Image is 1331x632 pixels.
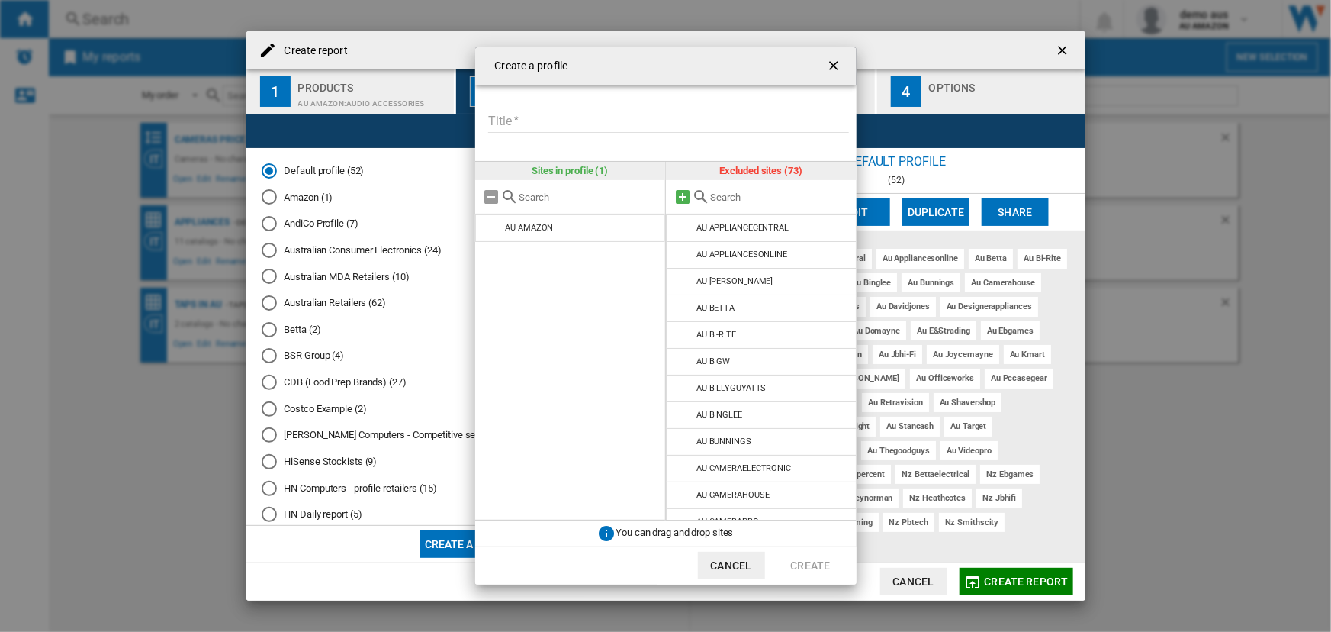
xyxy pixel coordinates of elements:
input: Search [519,192,658,203]
div: AU BUNNINGS [696,437,751,447]
md-icon: Remove all [483,188,501,206]
button: getI18NText('BUTTONS.CLOSE_DIALOG') [820,51,850,82]
button: Cancel [698,552,765,579]
span: You can drag and drop sites [616,527,733,538]
md-icon: Add all [674,188,692,206]
h4: Create a profile [487,59,568,74]
div: AU CAMERAELECTRONIC [696,463,791,473]
div: AU CAMERAPRO [696,517,759,527]
button: Create [777,552,844,579]
md-dialog: {{::title}} {{::getI18NText('BUTTONS.CANCEL')}} ... [475,47,857,585]
ng-md-icon: getI18NText('BUTTONS.CLOSE_DIALOG') [826,58,844,76]
input: Search [710,192,849,203]
div: AU APPLIANCESONLINE [696,250,787,260]
div: AU [PERSON_NAME] [696,276,773,286]
div: Sites in profile (1) [475,162,666,180]
div: AU APPLIANCECENTRAL [696,223,789,233]
div: AU BI-RITE [696,330,736,340]
div: AU BINGLEE [696,410,742,420]
div: AU BIGW [696,356,730,366]
div: AU CAMERAHOUSE [696,490,770,500]
div: AU BETTA [696,303,735,313]
div: AU AMAZON [505,223,553,233]
div: AU BILLYGUYATTS [696,383,767,393]
div: Excluded sites (73) [666,162,857,180]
